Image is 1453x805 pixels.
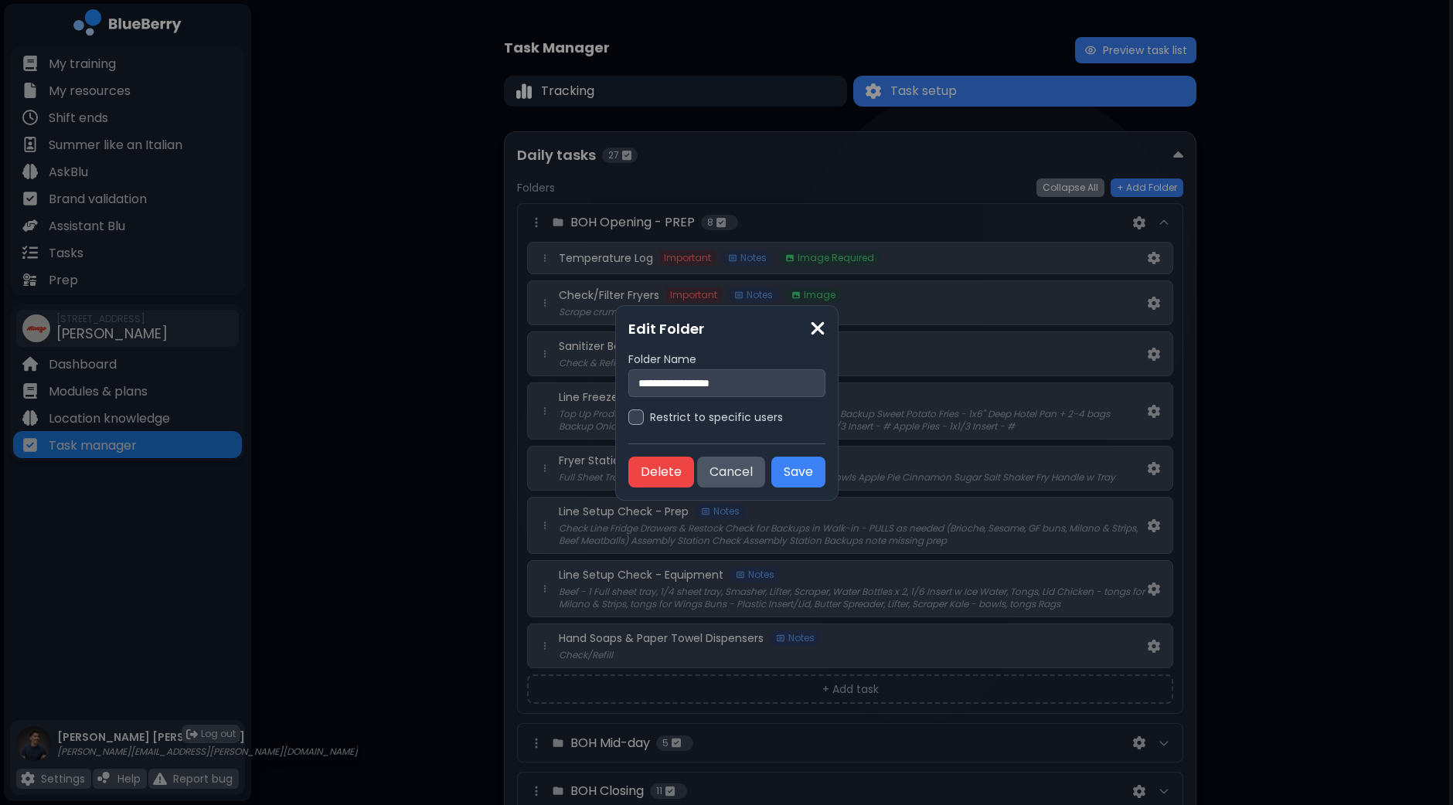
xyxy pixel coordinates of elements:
[810,318,825,339] img: close icon
[771,457,825,487] button: Save
[628,352,825,366] label: Folder Name
[697,457,765,487] button: Cancel
[650,410,783,424] label: Restrict to specific users
[628,318,825,340] h3: Edit Folder
[628,457,694,487] button: Delete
